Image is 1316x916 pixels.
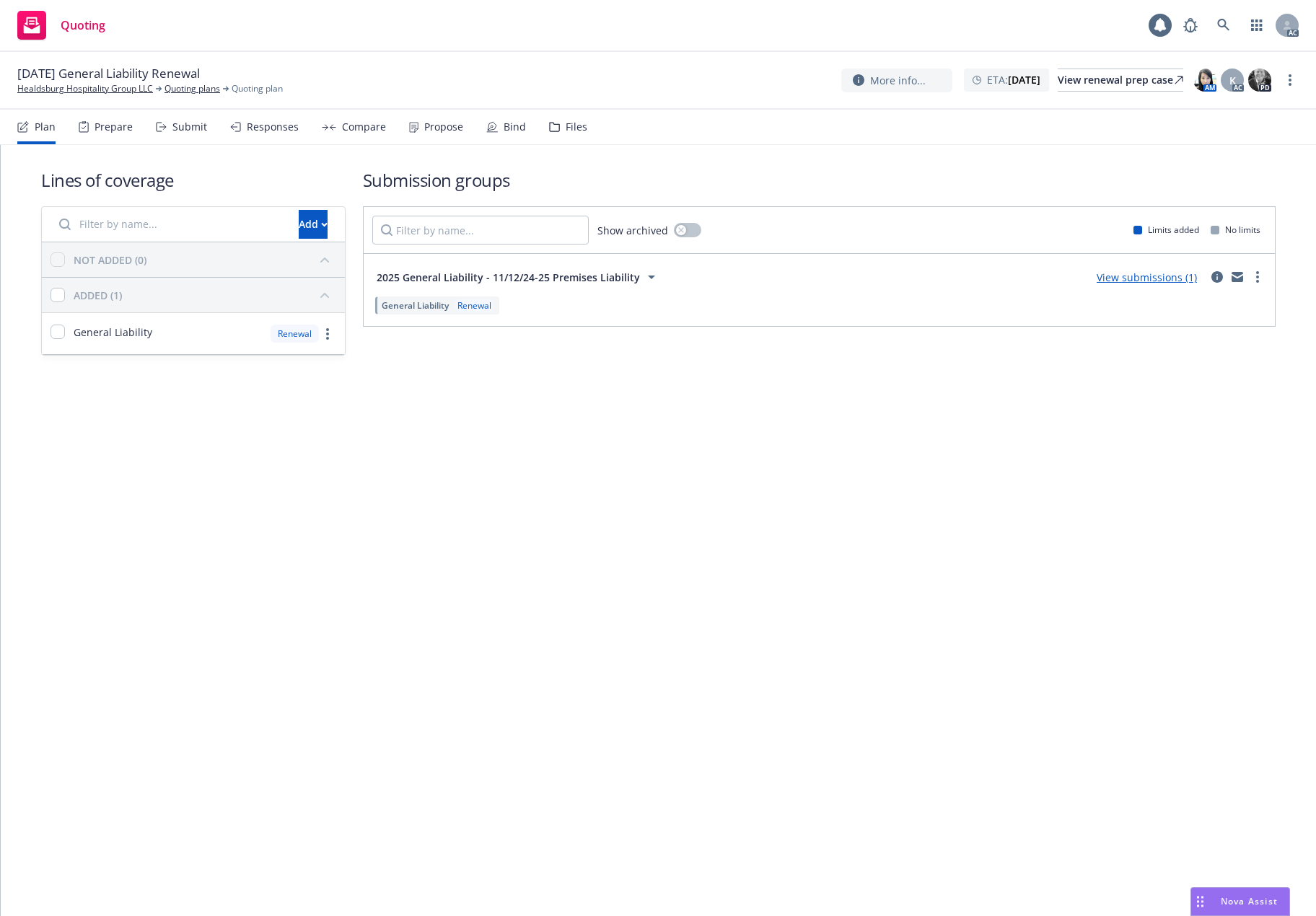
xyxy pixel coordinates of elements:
button: NOT ADDED (0) [74,248,336,271]
img: photo [1248,69,1271,92]
span: Nova Assist [1221,895,1278,907]
h1: Lines of coverage [41,168,346,192]
div: Renewal [271,325,319,343]
div: Files [566,121,587,133]
div: Propose [424,121,463,133]
div: Renewal [455,299,494,312]
span: General Liability [74,325,152,340]
div: No limits [1211,224,1260,236]
div: Drag to move [1191,888,1209,915]
span: Quoting [61,19,105,31]
a: more [319,325,336,343]
div: Limits added [1133,224,1199,236]
input: Filter by name... [372,216,589,245]
span: [DATE] General Liability Renewal [17,65,200,82]
a: more [1281,71,1299,89]
div: Compare [342,121,386,133]
a: circleInformation [1208,268,1226,286]
strong: [DATE] [1008,73,1040,87]
a: mail [1229,268,1246,286]
div: Plan [35,121,56,133]
button: More info... [841,69,952,92]
button: Nova Assist [1190,887,1290,916]
button: ADDED (1) [74,283,336,307]
input: Filter by name... [51,210,290,239]
div: Prepare [95,121,133,133]
a: more [1249,268,1266,286]
span: 2025 General Liability - 11/12/24-25 Premises Liability [377,270,640,285]
div: View renewal prep case [1058,69,1183,91]
h1: Submission groups [363,168,1276,192]
span: K [1229,73,1236,88]
a: Switch app [1242,11,1271,40]
a: Report a Bug [1176,11,1205,40]
div: Responses [247,121,299,133]
div: Submit [172,121,207,133]
a: View submissions (1) [1097,270,1197,284]
a: Search [1209,11,1238,40]
div: Bind [504,121,526,133]
a: Quoting plans [164,82,220,95]
div: Add [299,211,328,238]
div: ADDED (1) [74,288,122,303]
span: More info... [870,73,926,88]
a: Healdsburg Hospitality Group LLC [17,82,153,95]
button: Add [299,210,328,239]
span: ETA : [987,72,1040,87]
img: photo [1193,69,1216,92]
span: Quoting plan [232,82,283,95]
span: Show archived [597,223,668,238]
span: General Liability [382,299,449,312]
a: Quoting [12,5,111,45]
a: View renewal prep case [1058,69,1183,92]
div: NOT ADDED (0) [74,252,146,268]
button: 2025 General Liability - 11/12/24-25 Premises Liability [372,263,664,291]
